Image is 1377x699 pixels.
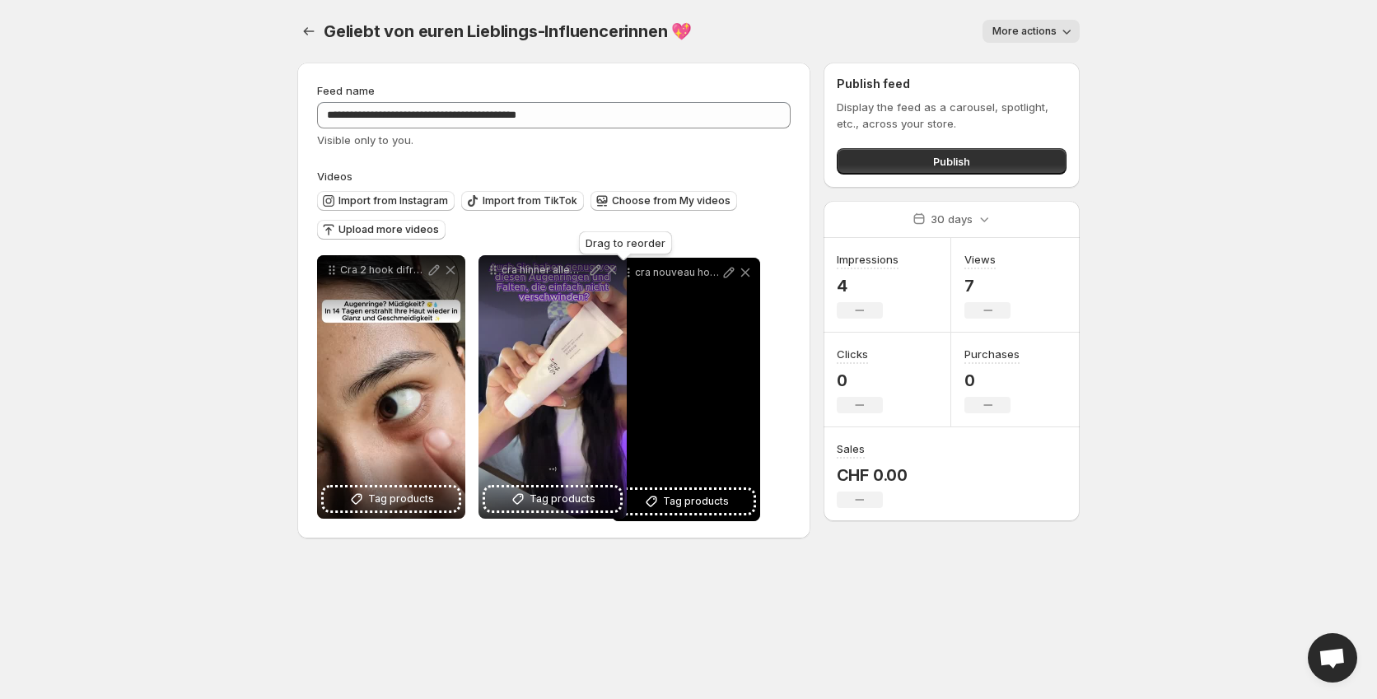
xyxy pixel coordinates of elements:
div: cra hinner allemand 1Tag products [478,255,627,519]
button: Publish [837,148,1067,175]
span: Videos [317,170,352,183]
button: Settings [297,20,320,43]
p: CHF 0.00 [837,465,908,485]
button: Tag products [485,487,620,510]
h3: Clicks [837,346,868,362]
span: Visible only to you. [317,133,413,147]
span: Tag products [530,491,595,507]
h3: Sales [837,440,865,457]
button: Choose from My videos [590,191,737,211]
p: 0 [837,370,883,390]
button: Import from TikTok [461,191,584,211]
span: More actions [992,25,1057,38]
p: 30 days [931,211,973,227]
h3: Purchases [964,346,1020,362]
p: cra hinner allemand 1 [502,263,587,277]
span: Import from TikTok [483,194,577,207]
h3: Impressions [837,251,899,268]
p: Cra 2 hook difrent [340,263,426,277]
span: Geliebt von euren Lieblings-Influencerinnen 💖 [324,21,692,41]
button: Tag products [618,490,754,513]
p: 4 [837,276,899,296]
p: Display the feed as a carousel, spotlight, etc., across your store. [837,99,1067,132]
div: Open chat [1308,633,1357,683]
button: Import from Instagram [317,191,455,211]
div: Cra 2 hook difrentTag products [317,255,465,519]
span: Tag products [663,493,729,510]
button: Upload more videos [317,220,446,240]
span: Upload more videos [338,223,439,236]
button: Tag products [324,487,459,510]
span: Import from Instagram [338,194,448,207]
p: cra nouveau hook 1 [635,266,721,279]
h3: Views [964,251,996,268]
span: Tag products [368,491,434,507]
div: cra nouveau hook 1Tag products [612,258,760,521]
button: More actions [983,20,1080,43]
p: 7 [964,276,1011,296]
h2: Publish feed [837,76,1067,92]
p: 0 [964,370,1020,390]
span: Choose from My videos [612,194,731,207]
span: Publish [933,153,970,170]
span: Feed name [317,84,375,97]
